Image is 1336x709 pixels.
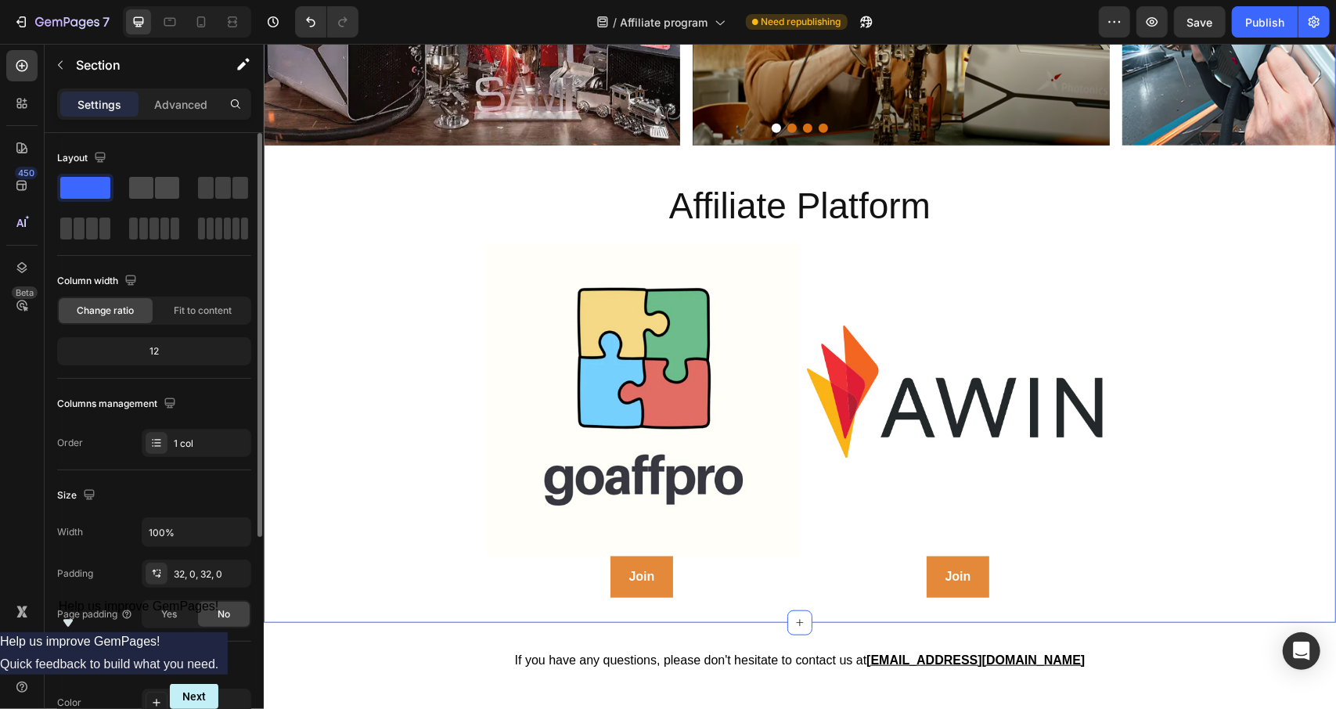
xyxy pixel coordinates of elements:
[60,340,248,362] div: 12
[1245,14,1284,31] div: Publish
[154,96,207,113] p: Advanced
[59,599,219,632] button: Show survey - Help us improve GemPages!
[6,6,117,38] button: 7
[508,80,517,89] button: Dot
[1187,16,1213,29] span: Save
[555,80,564,89] button: Dot
[57,436,83,450] div: Order
[174,567,247,581] div: 32, 0, 32, 0
[524,80,533,89] button: Dot
[682,522,708,545] p: Join
[57,567,93,581] div: Padding
[537,200,849,513] img: gempages_573591141744640914-19244587-a2d7-4d70-9c05-e2ee6f614573.jpg
[57,485,99,506] div: Size
[621,14,708,31] span: Affiliate program
[1232,6,1298,38] button: Publish
[539,80,549,89] button: Dot
[223,200,535,513] img: gempages_573591141744640914-42a380af-bfe6-4f31-a749-e25b1a9b60b3.png
[218,607,230,621] span: No
[142,518,250,546] input: Auto
[264,44,1336,709] iframe: To enrich screen reader interactions, please activate Accessibility in Grammarly extension settings
[251,610,822,623] span: If you have any questions, please don't hesitate to contact us at
[614,14,618,31] span: /
[12,286,38,299] div: Beta
[762,15,841,29] span: Need republishing
[15,167,38,179] div: 450
[366,522,391,545] p: Join
[77,96,121,113] p: Settings
[603,610,821,623] u: [EMAIL_ADDRESS][DOMAIN_NAME]
[295,6,358,38] div: Undo/Redo
[103,13,110,31] p: 7
[77,304,135,318] span: Change ratio
[57,394,179,415] div: Columns management
[663,513,726,554] a: Join
[347,513,410,554] a: Join
[57,525,83,539] div: Width
[59,599,219,613] span: Help us improve GemPages!
[1283,632,1320,670] div: Open Intercom Messenger
[174,437,247,451] div: 1 col
[57,271,140,292] div: Column width
[174,304,232,318] span: Fit to content
[76,56,204,74] p: Section
[1174,6,1226,38] button: Save
[13,138,1060,188] h2: Affiliate Platform
[57,148,110,169] div: Layout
